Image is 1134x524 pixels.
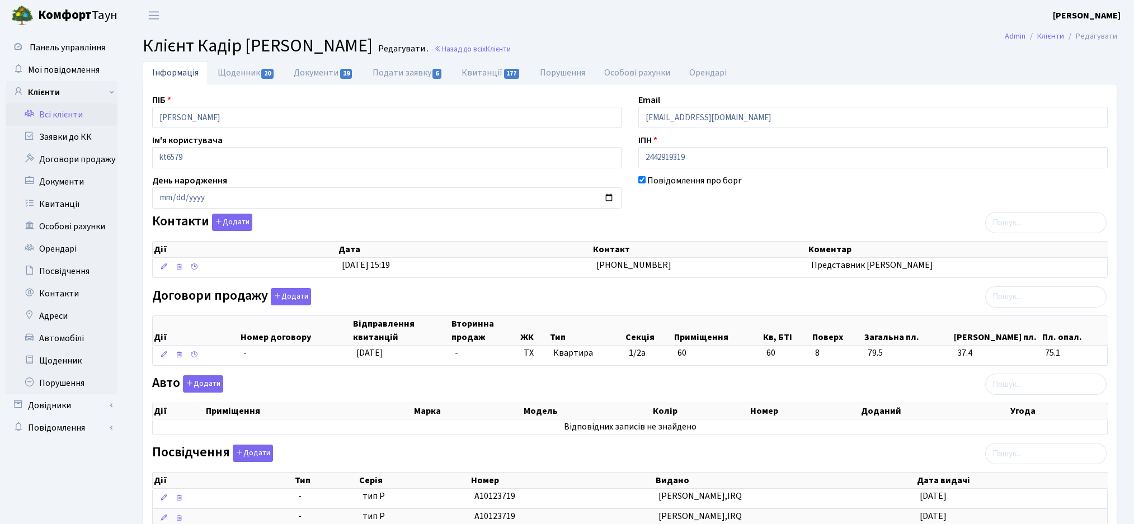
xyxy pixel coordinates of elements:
[673,316,762,345] th: Приміщення
[807,242,1108,257] th: Коментар
[152,445,273,462] label: Посвідчення
[6,193,117,215] a: Квитанції
[6,238,117,260] a: Орендарі
[183,375,223,393] button: Авто
[624,316,673,345] th: Секція
[28,64,100,76] span: Мої повідомлення
[294,473,358,488] th: Тип
[985,443,1107,464] input: Пошук...
[6,394,117,417] a: Довідники
[209,212,252,232] a: Додати
[239,316,352,345] th: Номер договору
[376,44,429,54] small: Редагувати .
[1005,30,1025,42] a: Admin
[152,134,223,147] label: Ім'я користувача
[504,69,520,79] span: 177
[180,374,223,393] a: Додати
[1041,316,1108,345] th: Пл. опал.
[6,36,117,59] a: Панель управління
[208,61,284,84] a: Щоденник
[815,347,859,360] span: 8
[30,41,105,54] span: Панель управління
[652,403,749,419] th: Колір
[337,242,592,257] th: Дата
[549,316,625,345] th: Тип
[413,403,522,419] th: Марка
[358,473,470,488] th: Серія
[284,61,363,84] a: Документи
[474,510,515,522] span: A10123719
[153,419,1107,435] td: Відповідних записів не знайдено
[868,347,948,360] span: 79.5
[230,443,273,462] a: Додати
[658,510,742,522] span: [PERSON_NAME],IRQ
[152,288,311,305] label: Договори продажу
[474,490,515,502] span: A10123719
[356,347,383,359] span: [DATE]
[143,33,373,59] span: Клієнт Кадір [PERSON_NAME]
[629,347,646,359] span: 1/2а
[6,171,117,193] a: Документи
[298,490,354,503] span: -
[486,44,511,54] span: Клієнти
[811,259,933,271] span: Представник [PERSON_NAME]
[592,242,807,257] th: Контакт
[524,347,544,360] span: ТХ
[352,316,450,345] th: Відправлення квитанцій
[212,214,252,231] button: Контакти
[6,81,117,103] a: Клієнти
[680,61,736,84] a: Орендарі
[766,347,806,360] span: 60
[985,374,1107,395] input: Пошук...
[988,25,1134,48] nav: breadcrumb
[363,61,452,84] a: Подати заявку
[271,288,311,305] button: Договори продажу
[452,61,530,84] a: Квитанції
[6,148,117,171] a: Договори продажу
[523,403,652,419] th: Модель
[455,347,458,359] span: -
[519,316,549,345] th: ЖК
[243,347,247,359] span: -
[596,259,671,271] span: [PHONE_NUMBER]
[860,403,1010,419] th: Доданий
[863,316,953,345] th: Загальна пл.
[553,347,620,360] span: Квартира
[920,510,947,522] span: [DATE]
[595,61,680,84] a: Особові рахунки
[363,510,385,522] span: тип P
[450,316,519,345] th: Вторинна продаж
[340,69,352,79] span: 19
[6,417,117,439] a: Повідомлення
[658,490,742,502] span: [PERSON_NAME],IRQ
[6,327,117,350] a: Автомобілі
[6,305,117,327] a: Адреси
[432,69,441,79] span: 6
[152,93,171,107] label: ПІБ
[140,6,168,25] button: Переключити навігацію
[749,403,860,419] th: Номер
[647,174,742,187] label: Повідомлення про борг
[1053,9,1121,22] a: [PERSON_NAME]
[152,375,223,393] label: Авто
[1064,30,1117,43] li: Редагувати
[152,214,252,231] label: Контакти
[655,473,916,488] th: Видано
[268,286,311,305] a: Додати
[6,126,117,148] a: Заявки до КК
[143,61,208,84] a: Інформація
[6,372,117,394] a: Порушення
[1037,30,1064,42] a: Клієнти
[985,286,1107,308] input: Пошук...
[38,6,117,25] span: Таун
[434,44,511,54] a: Назад до всіхКлієнти
[11,4,34,27] img: logo.png
[677,347,686,359] span: 60
[1009,403,1107,419] th: Угода
[6,260,117,282] a: Посвідчення
[957,347,1036,360] span: 37.4
[153,473,294,488] th: Дії
[153,403,205,419] th: Дії
[6,282,117,305] a: Контакти
[811,316,864,345] th: Поверх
